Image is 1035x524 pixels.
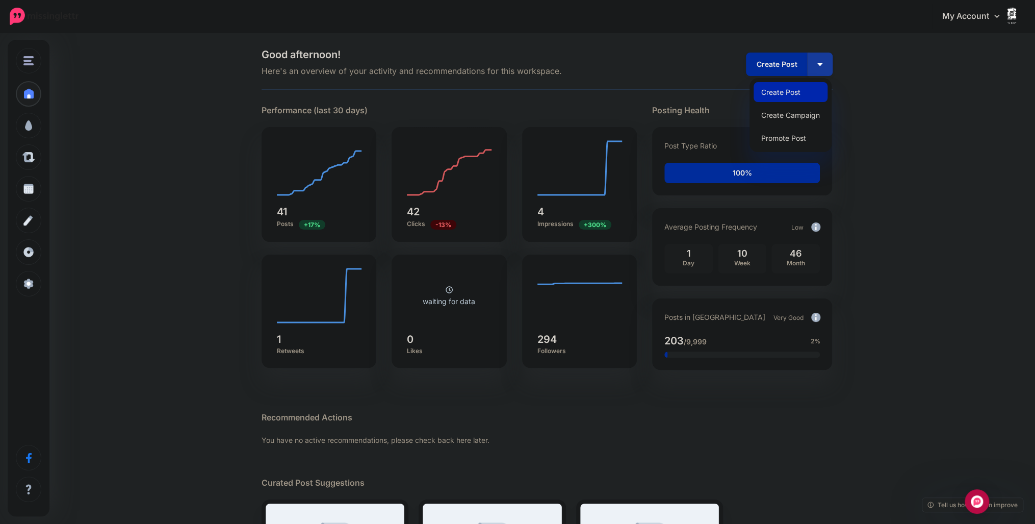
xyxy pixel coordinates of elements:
[791,223,804,231] span: Low
[664,311,765,323] p: Posts in [GEOGRAPHIC_DATA]
[652,104,832,117] h5: Posting Health
[262,48,341,61] span: Good afternoon!
[811,222,820,232] img: info-circle-grey.png
[579,220,611,230] span: Previous period: 1
[407,219,491,229] p: Clicks
[817,63,822,66] img: arrow-down-white.png
[277,219,361,229] p: Posts
[664,163,820,183] div: 100% of your posts in the last 30 days have been from Drip Campaigns
[277,334,361,344] h5: 1
[262,477,833,489] h5: Curated Post Suggestions
[754,128,827,148] a: Promote Post
[669,249,708,258] p: 1
[664,335,684,347] span: 203
[277,347,361,355] p: Retweets
[811,336,820,346] span: 2%
[664,352,667,358] div: 2% of your posts in the last 30 days have been from Drip Campaigns
[262,104,368,117] h5: Performance (last 30 days)
[537,334,622,344] h5: 294
[787,259,805,267] span: Month
[537,207,622,217] h5: 4
[746,53,807,76] a: Create Post
[299,220,325,230] span: Previous period: 35
[262,434,833,446] p: You have no active recommendations, please check back here later.
[262,411,833,424] h5: Recommended Actions
[754,82,827,102] a: Create Post
[423,285,475,306] a: waiting for data
[773,314,804,321] span: Very Good
[811,313,820,322] img: info-circle-grey.png
[723,249,761,258] p: 10
[262,65,637,78] span: Here's an overview of your activity and recommendations for this workspace.
[430,220,456,230] span: Previous period: 48
[23,56,34,65] img: menu.png
[537,219,622,229] p: Impressions
[683,259,694,267] span: Day
[407,334,491,344] h5: 0
[664,221,757,233] p: Average Posting Frequency
[754,105,827,125] a: Create Campaign
[684,337,707,346] span: /9,999
[965,489,989,514] div: Open Intercom Messenger
[777,249,815,258] p: 46
[537,347,622,355] p: Followers
[10,8,79,25] img: Missinglettr
[407,347,491,355] p: Likes
[922,498,1023,512] a: Tell us how we can improve
[932,4,1020,29] a: My Account
[664,140,717,152] p: Post Type Ratio
[734,259,751,267] span: Week
[277,207,361,217] h5: 41
[407,207,491,217] h5: 42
